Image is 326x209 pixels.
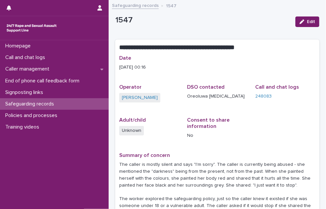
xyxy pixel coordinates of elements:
span: Date [119,55,131,61]
p: Signposting links [3,89,48,96]
span: Unknown [119,126,144,135]
button: Edit [295,16,319,27]
p: Safeguarding records [3,101,59,107]
span: Summary of concern [119,153,170,158]
span: Operator [119,84,142,90]
p: Training videos [3,124,44,130]
span: DSO contacted [187,84,225,90]
p: Oreoluwa [MEDICAL_DATA] [187,93,248,100]
span: Consent to share information [187,117,230,129]
span: Call and chat logs [255,84,299,90]
a: 248083 [255,93,272,100]
p: 1547 [166,2,177,9]
p: Call and chat logs [3,54,50,61]
p: End of phone call feedback form [3,78,85,84]
p: 1547 [115,15,290,25]
a: Safeguarding records [112,1,159,9]
a: [PERSON_NAME] [122,94,158,101]
p: [DATE] 00:16 [119,64,315,71]
p: Caller management [3,66,55,72]
p: Homepage [3,43,36,49]
p: No [187,132,248,139]
span: Edit [307,19,315,24]
p: Policies and processes [3,112,63,119]
img: rhQMoQhaT3yELyF149Cw [5,21,58,35]
span: Adult/child [119,117,146,123]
